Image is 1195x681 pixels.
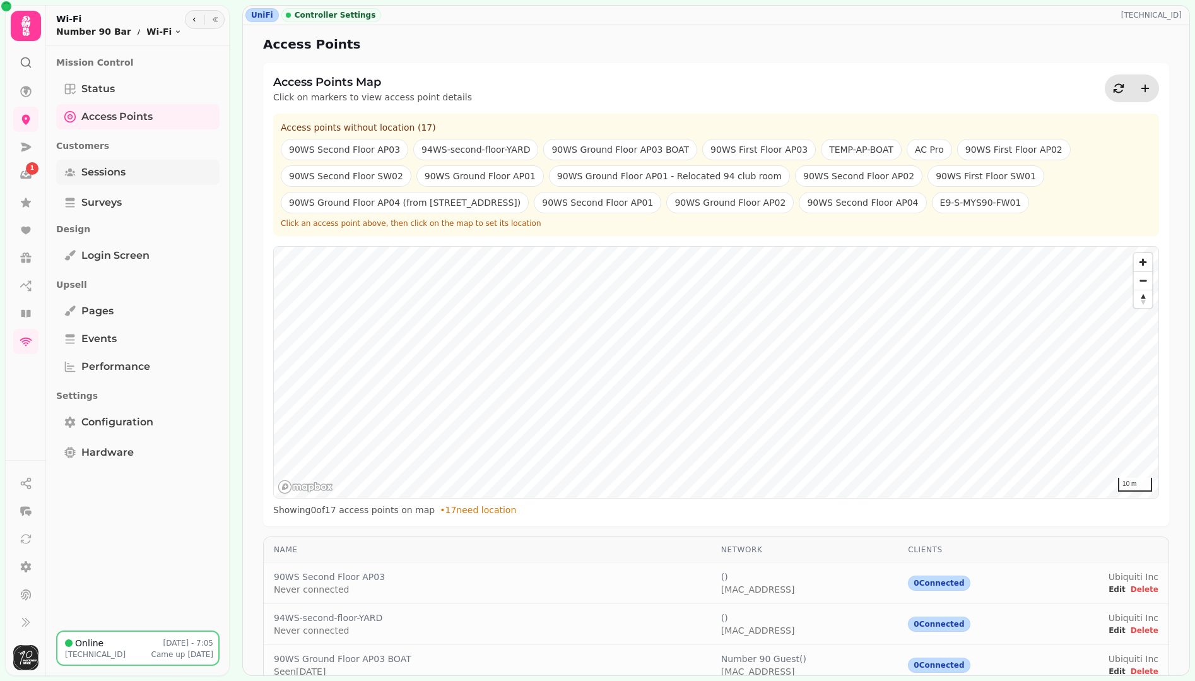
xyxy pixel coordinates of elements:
[1134,272,1152,290] span: Zoom out
[1131,665,1158,678] button: Delete
[281,139,408,160] button: 90WS Second Floor AP03
[81,109,153,124] span: Access Points
[81,445,134,460] span: Hardware
[273,73,472,91] h3: Access Points Map
[1109,627,1126,634] span: Edit
[1109,571,1158,583] p: Ubiquiti Inc
[721,665,806,678] span: [MAC_ADDRESS]
[927,165,1044,187] button: 90WS First Floor SW01
[56,243,220,268] a: Login screen
[56,410,220,435] a: Configuration
[274,624,382,637] span: Never connected
[56,273,220,296] p: Upsell
[1131,627,1158,634] span: Delete
[908,545,1033,555] div: Clients
[908,658,970,673] div: 0 Connected
[534,192,661,213] button: 90WS Second Floor AP01
[543,139,697,160] button: 90WS Ground Floor AP03 BOAT
[56,25,182,38] nav: breadcrumb
[274,545,701,555] div: Name
[932,192,1030,213] button: E9-S-MYS90-FW01
[702,139,816,160] button: 90WS First Floor AP03
[274,571,385,583] span: 90WS Second Floor AP03
[1109,653,1158,665] p: Ubiquiti Inc
[56,354,220,379] a: Performance
[799,192,926,213] button: 90WS Second Floor AP04
[413,139,538,160] button: 94WS-second-floor-YARD
[81,81,115,97] span: Status
[274,653,411,665] span: 90WS Ground Floor AP03 BOAT
[56,13,182,25] h2: Wi-Fi
[13,645,38,670] img: User avatar
[908,617,970,632] div: 0 Connected
[56,326,220,352] a: Events
[1109,612,1158,624] p: Ubiquiti Inc
[56,160,220,185] a: Sessions
[163,638,214,648] p: [DATE] - 7:05
[274,612,382,624] span: 94WS-second-floor-YARD
[56,631,220,666] button: Online[DATE] - 7:05[TECHNICAL_ID]Came up[DATE]
[1109,665,1126,678] button: Edit
[440,505,516,515] span: • 17 need location
[274,583,385,596] span: Never connected
[56,299,220,324] a: Pages
[281,192,529,213] button: 90WS Ground Floor AP04 (from [STREET_ADDRESS])
[81,331,117,346] span: Events
[957,139,1071,160] button: 90WS First Floor AP02
[1134,253,1152,271] span: Zoom in
[13,162,38,187] a: 1
[81,415,153,430] span: Configuration
[30,164,34,173] span: 1
[281,165,411,187] button: 90WS Second Floor SW02
[56,218,220,240] p: Design
[56,25,131,38] p: Number 90 Bar
[821,139,902,160] button: TEMP-AP-BOAT
[81,165,126,180] span: Sessions
[273,504,1159,516] div: Showing 0 of 17 access points on map
[549,165,790,187] button: 90WS Ground Floor AP01 - Relocated 94 club room
[795,165,922,187] button: 90WS Second Floor AP02
[11,645,41,670] button: User avatar
[666,192,794,213] button: 90WS Ground Floor AP02
[1131,624,1158,637] button: Delete
[56,190,220,215] a: Surveys
[1131,586,1158,593] span: Delete
[151,650,185,659] span: Came up
[281,121,1151,134] p: Access points without location ( 17 )
[1131,583,1158,596] button: Delete
[1121,10,1187,20] p: [TECHNICAL_ID]
[721,653,806,665] span: Number 90 Guest ( )
[56,76,220,102] a: Status
[721,624,795,637] span: [MAC_ADDRESS]
[721,583,795,596] span: [MAC_ADDRESS]
[274,665,411,678] span: Seen [DATE]
[273,91,472,104] p: Click on markers to view access point details
[721,612,795,624] span: ( )
[1109,668,1126,675] span: Edit
[263,35,505,53] h2: Access Points
[278,480,333,494] a: Mapbox logo
[81,248,150,263] span: Login screen
[146,25,182,38] button: Wi-Fi
[1131,668,1158,675] span: Delete
[274,247,1158,498] canvas: Map
[56,440,220,465] a: Hardware
[1134,290,1152,308] button: Reset bearing to north
[721,571,795,583] span: ( )
[1109,583,1126,596] button: Edit
[1133,76,1158,101] button: Add access point
[46,46,230,631] nav: Tabs
[416,165,544,187] button: 90WS Ground Floor AP01
[56,51,220,74] p: Mission Control
[908,576,970,591] div: 0 Connected
[1118,478,1152,492] div: 10 m
[81,359,150,374] span: Performance
[1109,624,1126,637] button: Edit
[56,104,220,129] a: Access Points
[56,384,220,407] p: Settings
[295,10,376,20] span: Controller Settings
[56,134,220,157] p: Customers
[81,304,114,319] span: Pages
[721,545,888,555] div: Network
